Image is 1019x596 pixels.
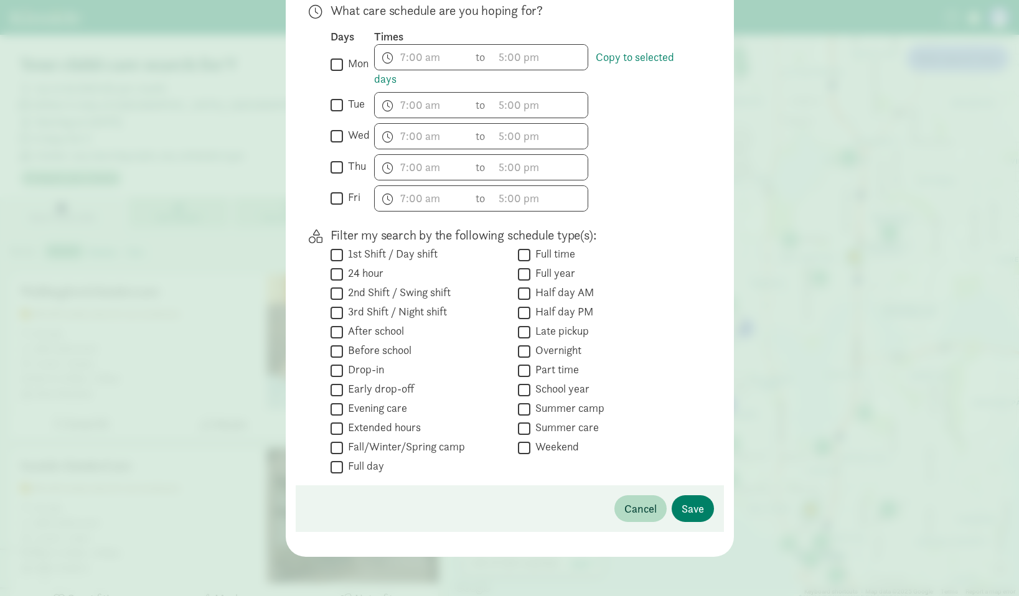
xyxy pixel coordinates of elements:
label: Early drop-off [343,381,414,396]
label: 2nd Shift / Swing shift [343,285,451,300]
span: to [476,159,487,175]
label: Full time [530,246,575,261]
label: Overnight [530,343,581,358]
button: Cancel [614,495,667,522]
label: Drop-in [343,362,384,377]
span: Cancel [624,500,657,517]
input: 7:00 am [375,45,469,70]
span: to [476,128,487,144]
label: Summer care [530,420,599,435]
span: to [476,49,487,65]
button: Save [672,495,714,522]
span: Save [682,500,704,517]
span: to [476,96,487,113]
label: Summer camp [530,401,604,416]
a: Copy to selected days [374,50,674,86]
input: 7:00 am [375,155,469,180]
label: thu [343,159,366,174]
label: 24 hour [343,266,383,281]
label: Before school [343,343,411,358]
label: Weekend [530,439,579,454]
label: Evening care [343,401,407,416]
span: to [476,190,487,207]
label: After school [343,324,404,338]
label: 3rd Shift / Night shift [343,304,447,319]
label: Extended hours [343,420,421,435]
label: mon [343,56,369,71]
label: Half day PM [530,304,593,319]
input: 7:00 am [375,186,469,211]
label: wed [343,128,370,142]
input: 5:00 pm [493,186,588,211]
label: 1st Shift / Day shift [343,246,438,261]
label: Full year [530,266,575,281]
div: Days [331,29,374,44]
input: 5:00 pm [493,45,588,70]
input: 5:00 pm [493,93,588,118]
p: Filter my search by the following schedule type(s): [331,226,694,244]
label: Half day AM [530,285,594,300]
label: Late pickup [530,324,589,338]
label: Full day [343,459,384,473]
label: fri [343,190,360,205]
p: What care schedule are you hoping for? [331,2,694,19]
input: 7:00 am [375,93,469,118]
label: School year [530,381,589,396]
input: 7:00 am [375,124,469,149]
div: Times [374,29,694,44]
input: 5:00 pm [493,155,588,180]
label: Part time [530,362,579,377]
label: Fall/Winter/Spring camp [343,439,465,454]
label: tue [343,96,365,111]
input: 5:00 pm [493,124,588,149]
